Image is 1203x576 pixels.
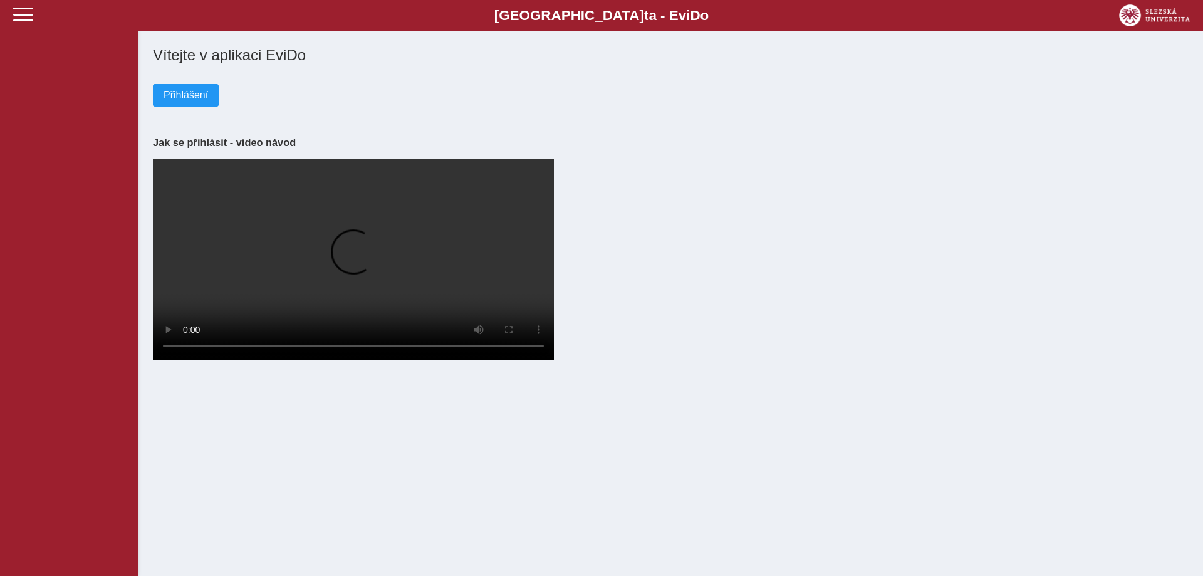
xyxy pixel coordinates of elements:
button: Přihlášení [153,84,219,107]
h1: Vítejte v aplikaci EviDo [153,46,1188,64]
span: o [700,8,709,23]
span: Přihlášení [164,90,208,101]
img: logo_web_su.png [1119,4,1190,26]
span: D [690,8,700,23]
span: t [644,8,648,23]
video: Your browser does not support the video tag. [153,159,554,360]
h3: Jak se přihlásit - video návod [153,137,1188,149]
b: [GEOGRAPHIC_DATA] a - Evi [38,8,1165,24]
